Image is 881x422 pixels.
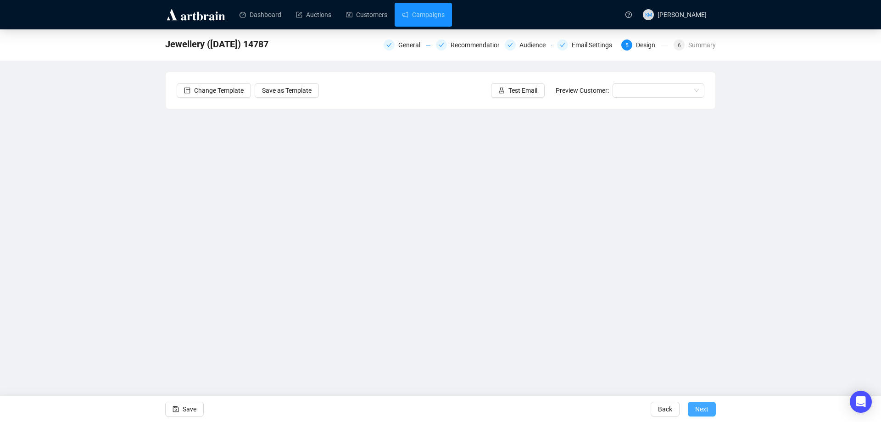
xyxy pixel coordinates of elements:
div: Open Intercom Messenger [850,391,872,413]
span: check [560,42,565,48]
span: Next [695,396,708,422]
span: Save [183,396,196,422]
div: Design [636,39,661,51]
a: Auctions [296,3,331,27]
button: Back [651,402,680,416]
span: check [507,42,513,48]
span: [PERSON_NAME] [658,11,707,18]
button: Save as Template [255,83,319,98]
span: Jewellery (18 September 2025) 14787 [165,37,268,51]
div: Email Settings [572,39,618,51]
span: Test Email [508,85,537,96]
span: 6 [678,42,681,49]
div: Recommendations [451,39,510,51]
span: Preview Customer: [556,87,609,94]
span: save [173,406,179,412]
span: layout [184,87,190,94]
div: Audience [505,39,552,51]
div: General [384,39,430,51]
a: Dashboard [240,3,281,27]
button: Test Email [491,83,545,98]
button: Change Template [177,83,251,98]
a: Customers [346,3,387,27]
div: General [398,39,426,51]
span: check [386,42,392,48]
div: 5Design [621,39,668,51]
span: 5 [625,42,629,49]
span: question-circle [625,11,632,18]
div: Summary [688,39,716,51]
a: Campaigns [402,3,445,27]
button: Next [688,402,716,416]
span: Change Template [194,85,244,96]
button: Save [165,402,204,416]
span: experiment [498,87,505,94]
span: KM [645,11,652,18]
span: check [439,42,444,48]
div: Recommendations [436,39,499,51]
div: Email Settings [557,39,616,51]
span: Back [658,396,672,422]
div: 6Summary [674,39,716,51]
img: logo [165,7,227,22]
span: Save as Template [262,85,312,96]
div: Audience [519,39,551,51]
